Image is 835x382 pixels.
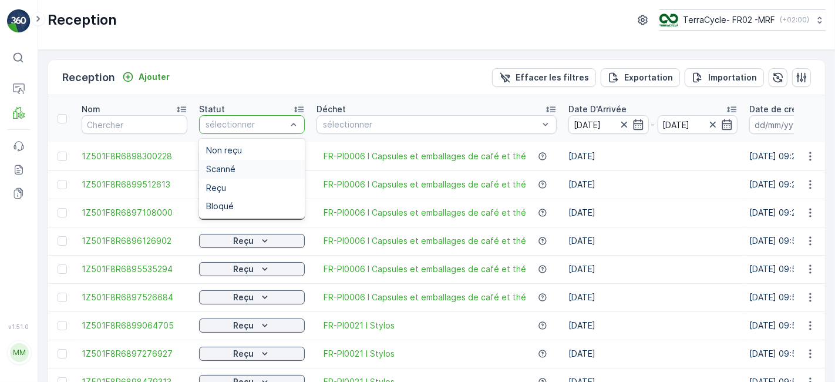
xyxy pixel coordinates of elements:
div: Toggle Row Selected [58,236,67,246]
p: ( +02:00 ) [780,15,809,25]
div: Toggle Row Selected [58,321,67,330]
input: dd/mm/yyyy [749,115,830,134]
p: Ajouter [139,71,170,83]
td: [DATE] [563,170,743,199]
button: Reçu [199,234,305,248]
p: Reçu [234,320,254,331]
a: 1Z501F8R6899064705 [82,320,187,331]
span: Scanné [206,165,235,174]
div: Toggle Row Selected [58,152,67,161]
span: Non reçu [206,146,242,155]
a: 1Z501F8R6897526684 [82,291,187,303]
a: FR-PI0006 I Capsules et emballages de café et thé [324,263,526,275]
button: Reçu [199,290,305,304]
p: sélectionner [206,119,287,130]
button: Importation [685,68,764,87]
a: FR-PI0006 I Capsules et emballages de café et thé [324,291,526,303]
a: FR-PI0006 I Capsules et emballages de café et thé [324,235,526,247]
a: 1Z501F8R6895535294 [82,263,187,275]
div: Toggle Row Selected [58,264,67,274]
img: logo [7,9,31,33]
div: Toggle Row Selected [58,180,67,189]
span: v 1.51.0 [7,323,31,330]
td: [DATE] [563,227,743,255]
a: 1Z501F8R6896126902 [82,235,187,247]
p: Effacer les filtres [516,72,589,83]
p: Reçu [234,263,254,275]
p: Reçu [234,291,254,303]
td: [DATE] [563,311,743,340]
a: 1Z501F8R6897276927 [82,348,187,360]
p: sélectionner [323,119,538,130]
button: Reçu [199,262,305,276]
p: Date de création [749,103,817,115]
button: Exportation [601,68,680,87]
td: [DATE] [563,199,743,227]
input: dd/mm/yyyy [658,115,738,134]
p: Date D'Arrivée [568,103,627,115]
p: Statut [199,103,225,115]
img: terracycle.png [659,14,678,26]
a: 1Z501F8R6899512613 [82,179,187,190]
p: Déchet [317,103,346,115]
td: [DATE] [563,340,743,368]
div: Toggle Row Selected [58,208,67,217]
td: [DATE] [563,283,743,311]
td: [DATE] [563,255,743,283]
span: Bloqué [206,202,234,211]
a: 1Z501F8R6897108000 [82,207,187,219]
button: Effacer les filtres [492,68,596,87]
div: Toggle Row Selected [58,293,67,302]
p: Exportation [624,72,673,83]
a: FR-PI0006 I Capsules et emballages de café et thé [324,179,526,190]
p: Reception [48,11,117,29]
input: dd/mm/yyyy [568,115,649,134]
span: Reçu [206,183,226,193]
p: Importation [708,72,757,83]
a: FR-PI0021 I Stylos [324,320,395,331]
div: Toggle Row Selected [58,349,67,358]
p: Reçu [234,235,254,247]
p: Reception [62,69,115,86]
a: FR-PI0021 I Stylos [324,348,395,360]
button: TerraCycle- FR02 -MRF(+02:00) [659,9,826,31]
p: Reçu [234,348,254,360]
p: - [651,118,655,132]
p: TerraCycle- FR02 -MRF [683,14,775,26]
button: MM [7,333,31,373]
button: Ajouter [117,70,174,84]
td: [DATE] [563,142,743,170]
input: Chercher [82,115,187,134]
p: Nom [82,103,100,115]
div: MM [10,343,29,362]
a: FR-PI0006 I Capsules et emballages de café et thé [324,150,526,162]
a: 1Z501F8R6898300228 [82,150,187,162]
a: FR-PI0006 I Capsules et emballages de café et thé [324,207,526,219]
button: Reçu [199,347,305,361]
button: Reçu [199,319,305,333]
